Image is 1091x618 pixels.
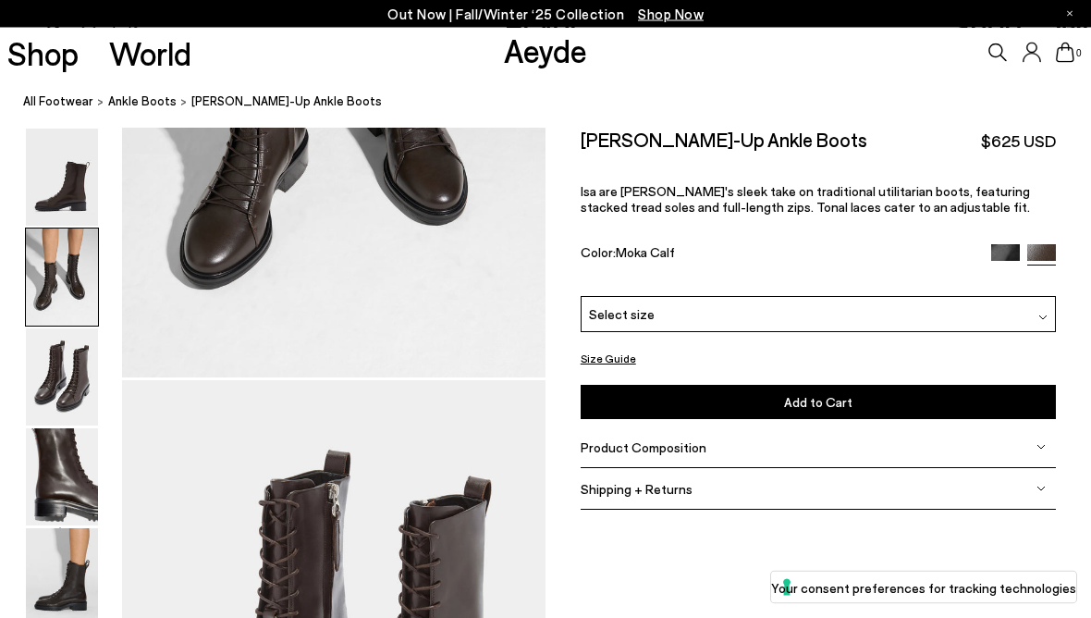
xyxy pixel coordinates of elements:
[638,6,704,22] span: Navigate to /collections/new-in
[771,578,1076,598] label: Your consent preferences for tracking technologies
[981,130,1056,154] span: $625 USD
[581,245,976,266] div: Color:
[581,129,867,152] h2: [PERSON_NAME]-Up Ankle Boots
[589,305,655,325] span: Select size
[26,229,98,327] img: Isa Lace-Up Ankle Boots - Image 2
[387,3,704,26] p: Out Now | Fall/Winter ‘25 Collection
[26,130,98,227] img: Isa Lace-Up Ankle Boots - Image 1
[771,572,1076,603] button: Your consent preferences for tracking technologies
[191,93,382,112] span: [PERSON_NAME]-Up Ankle Boots
[1036,443,1046,452] img: svg%3E
[108,93,177,112] a: ankle boots
[581,348,636,371] button: Size Guide
[616,245,675,261] span: Moka Calf
[581,386,1057,420] button: Add to Cart
[26,429,98,526] img: Isa Lace-Up Ankle Boots - Image 4
[1038,314,1048,323] img: svg%3E
[108,94,177,109] span: ankle boots
[7,37,79,69] a: Shop
[1056,43,1074,63] a: 0
[23,93,93,112] a: All Footwear
[581,184,1030,216] span: Isa are [PERSON_NAME]'s sleek take on traditional utilitarian boots, featuring stacked tread sole...
[23,78,1091,129] nav: breadcrumb
[26,329,98,426] img: Isa Lace-Up Ankle Boots - Image 3
[504,31,587,69] a: Aeyde
[581,482,693,498] span: Shipping + Returns
[1074,48,1084,58] span: 0
[1036,485,1046,494] img: svg%3E
[581,440,706,456] span: Product Composition
[109,37,191,69] a: World
[784,395,852,411] span: Add to Cart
